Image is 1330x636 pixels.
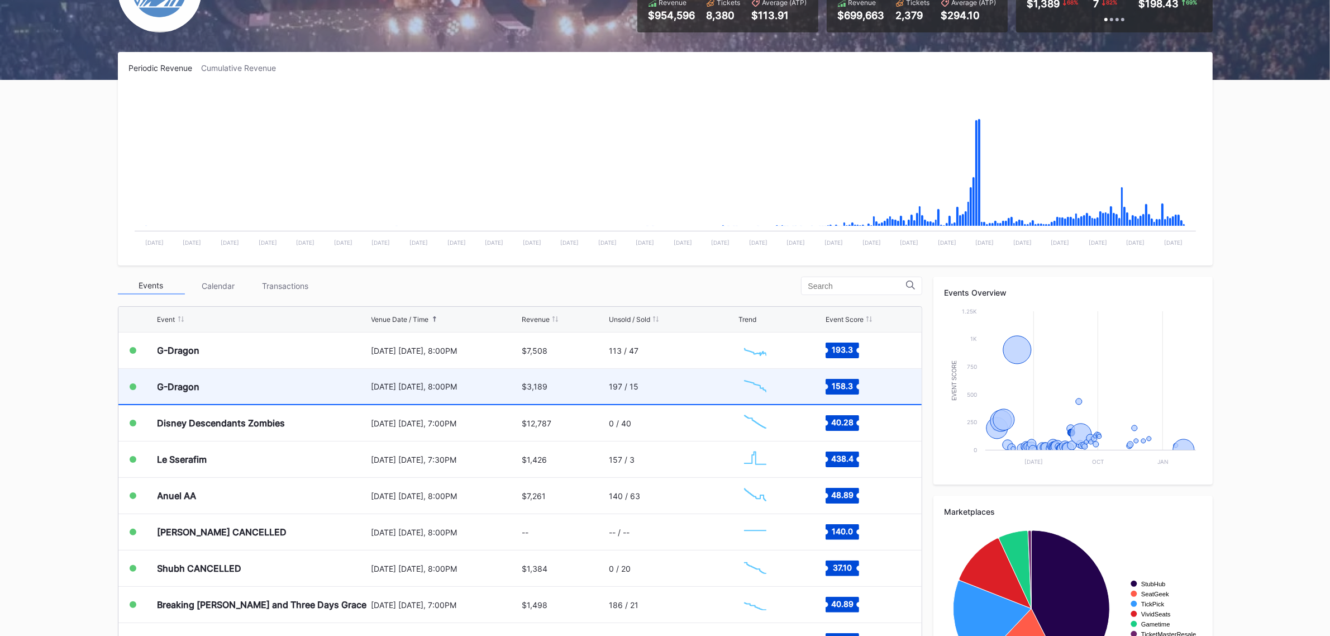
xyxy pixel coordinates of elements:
div: G-Dragon [158,381,200,392]
text: 140.0 [832,526,853,536]
text: [DATE] [674,239,692,246]
text: [DATE] [409,239,428,246]
div: $113.91 [752,10,807,21]
text: Jan [1157,458,1168,465]
text: [DATE] [975,239,994,246]
div: $12,787 [522,419,551,428]
div: 197 / 15 [609,382,638,391]
text: [DATE] [636,239,654,246]
div: 0 / 40 [609,419,631,428]
div: $1,426 [522,455,547,464]
div: Transactions [252,277,319,295]
div: Events [118,277,185,295]
svg: Chart title [738,409,772,437]
text: [DATE] [371,239,390,246]
svg: Chart title [738,373,772,401]
svg: Chart title [129,87,1202,254]
div: Anuel AA [158,490,197,501]
text: 750 [967,363,977,370]
svg: Chart title [738,445,772,473]
text: [DATE] [937,239,956,246]
text: [DATE] [1164,239,1183,246]
text: 40.89 [831,599,854,609]
div: -- [522,528,528,537]
div: [DATE] [DATE], 8:00PM [371,491,519,501]
div: Event Score [826,315,864,324]
text: 0 [974,447,977,453]
div: 157 / 3 [609,455,635,464]
div: $1,384 [522,564,547,573]
text: [DATE] [1089,239,1107,246]
div: Unsold / Sold [609,315,650,324]
text: [DATE] [900,239,918,246]
input: Search [808,282,906,291]
div: [DATE] [DATE], 7:00PM [371,419,519,428]
text: 40.28 [831,417,854,427]
text: TickPick [1141,601,1165,607]
div: $7,261 [522,491,546,501]
svg: Chart title [738,336,772,364]
text: StubHub [1141,581,1166,587]
div: $954,596 [649,10,695,21]
text: 37.10 [833,563,852,572]
text: [DATE] [1024,458,1043,465]
div: 8,380 [707,10,741,21]
div: Le Sserafim [158,454,207,465]
div: 0 / 20 [609,564,631,573]
text: [DATE] [485,239,503,246]
svg: Chart title [738,554,772,582]
text: 1.25k [962,308,977,315]
text: 1k [970,335,977,342]
div: [DATE] [DATE], 7:00PM [371,600,519,610]
div: Calendar [185,277,252,295]
text: [DATE] [221,239,239,246]
div: -- / -- [609,528,630,537]
div: Marketplaces [945,507,1202,516]
div: Disney Descendants Zombies [158,417,285,429]
text: 48.89 [831,490,854,500]
div: [DATE] [DATE], 8:00PM [371,382,519,391]
text: 250 [967,419,977,425]
div: Cumulative Revenue [202,63,285,73]
div: 2,379 [896,10,930,21]
text: [DATE] [1126,239,1145,246]
div: 140 / 63 [609,491,640,501]
text: [DATE] [145,239,163,246]
text: [DATE] [749,239,767,246]
div: Trend [738,315,756,324]
div: [DATE] [DATE], 8:00PM [371,346,519,355]
div: $3,189 [522,382,547,391]
div: $699,663 [838,10,885,21]
text: [DATE] [560,239,579,246]
text: 193.3 [832,345,853,354]
text: SeatGeek [1141,591,1169,597]
text: Event Score [951,360,957,401]
text: [DATE] [447,239,465,246]
text: Gametime [1141,621,1170,628]
svg: Chart title [738,482,772,510]
div: Event [158,315,175,324]
div: Breaking [PERSON_NAME] and Three Days Grace [158,599,367,610]
text: [DATE] [824,239,843,246]
text: [DATE] [786,239,805,246]
svg: Chart title [738,591,772,619]
div: [DATE] [DATE], 7:30PM [371,455,519,464]
text: [DATE] [711,239,730,246]
text: [DATE] [1051,239,1069,246]
text: [DATE] [862,239,880,246]
div: Venue Date / Time [371,315,429,324]
text: VividSeats [1141,611,1171,618]
div: G-Dragon [158,345,200,356]
div: $294.10 [941,10,997,21]
div: $1,498 [522,600,547,610]
svg: Chart title [945,306,1202,473]
text: 158.3 [832,381,853,390]
text: [DATE] [1013,239,1031,246]
text: [DATE] [183,239,201,246]
div: [DATE] [DATE], 8:00PM [371,528,519,537]
div: Periodic Revenue [129,63,202,73]
text: [DATE] [296,239,314,246]
div: Events Overview [945,288,1202,297]
div: Shubh CANCELLED [158,563,242,574]
div: 113 / 47 [609,346,638,355]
